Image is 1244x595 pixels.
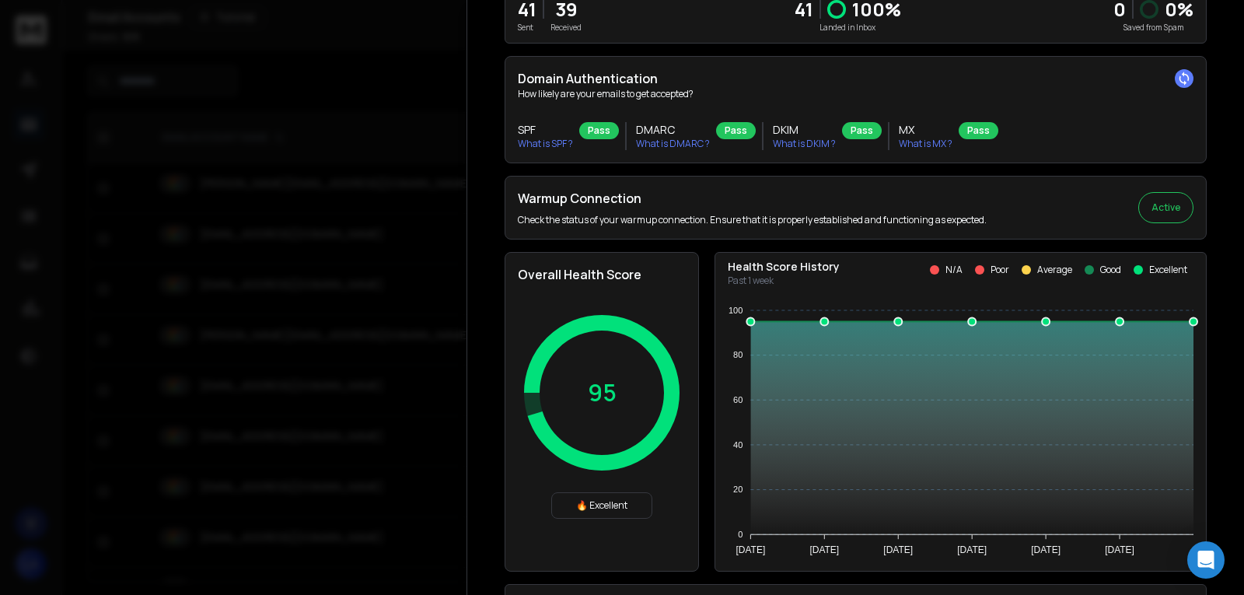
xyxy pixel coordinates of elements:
tspan: [DATE] [809,544,839,555]
p: What is MX ? [899,138,952,150]
div: Pass [579,122,619,139]
p: Received [550,22,582,33]
p: Past 1 week [728,275,840,287]
div: 🔥 Excellent [551,492,652,519]
div: Pass [716,122,756,139]
p: Saved from Spam [1113,22,1193,33]
div: Open Intercom Messenger [1187,541,1225,579]
button: Active [1138,192,1193,223]
div: Pass [842,122,882,139]
p: How likely are your emails to get accepted? [518,88,1193,100]
tspan: [DATE] [1031,544,1061,555]
div: Pass [959,122,998,139]
p: N/A [945,264,963,276]
tspan: 20 [733,485,743,494]
p: Sent [518,22,536,33]
p: Poor [991,264,1009,276]
tspan: [DATE] [736,544,765,555]
h2: Domain Authentication [518,69,1193,88]
tspan: 80 [733,350,743,359]
h2: Warmup Connection [518,189,987,208]
tspan: 40 [733,440,743,450]
tspan: [DATE] [1105,544,1134,555]
h3: SPF [518,122,573,138]
p: Landed in Inbox [795,22,901,33]
tspan: [DATE] [957,544,987,555]
p: 95 [588,379,617,407]
tspan: 0 [738,530,743,539]
p: What is DKIM ? [773,138,836,150]
p: Check the status of your warmup connection. Ensure that it is properly established and functionin... [518,214,987,226]
p: What is DMARC ? [636,138,710,150]
p: What is SPF ? [518,138,573,150]
p: Health Score History [728,259,840,275]
h3: MX [899,122,952,138]
p: Average [1037,264,1072,276]
h2: Overall Health Score [518,265,686,284]
p: Good [1100,264,1121,276]
p: Excellent [1149,264,1187,276]
tspan: 60 [733,395,743,404]
tspan: 100 [729,306,743,315]
h3: DKIM [773,122,836,138]
h3: DMARC [636,122,710,138]
tspan: [DATE] [883,544,913,555]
